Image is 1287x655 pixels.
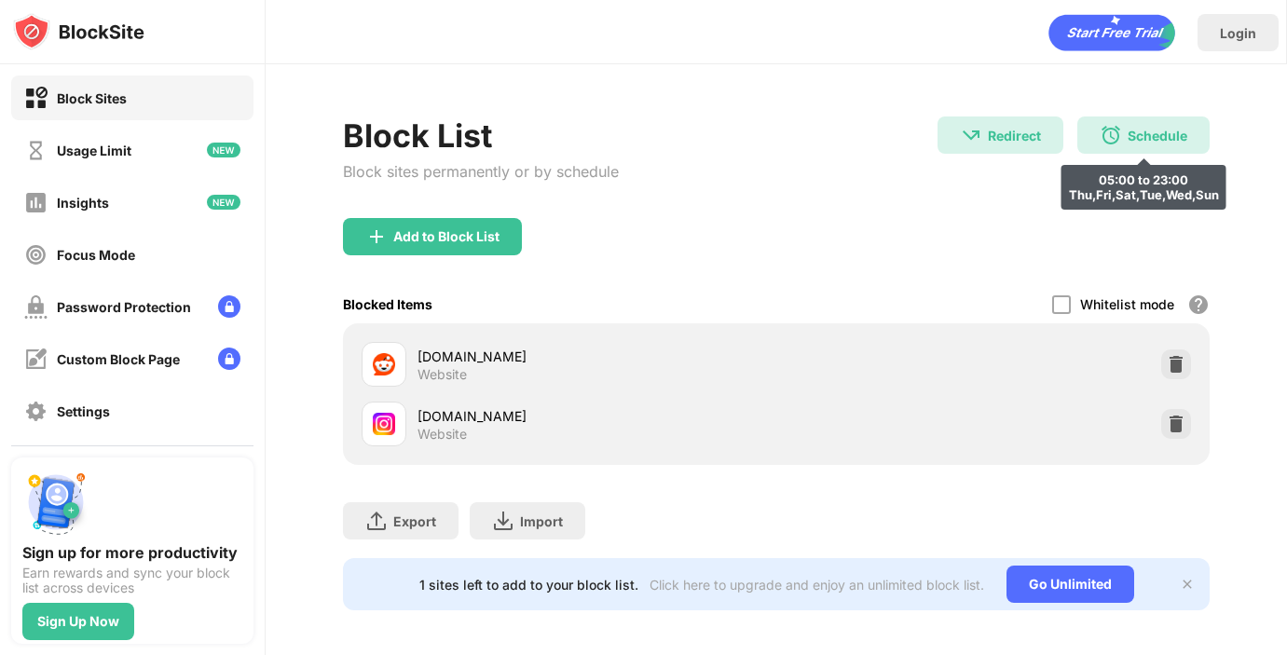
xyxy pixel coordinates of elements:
div: [DOMAIN_NAME] [418,406,776,426]
div: Insights [57,195,109,211]
div: Click here to upgrade and enjoy an unlimited block list. [650,577,984,593]
img: focus-off.svg [24,243,48,266]
img: time-usage-off.svg [24,139,48,162]
img: x-button.svg [1180,577,1195,592]
img: new-icon.svg [207,143,240,157]
img: customize-block-page-off.svg [24,348,48,371]
div: Redirect [988,128,1041,143]
div: Whitelist mode [1080,296,1174,312]
div: Add to Block List [393,229,500,244]
img: lock-menu.svg [218,348,240,370]
img: favicons [373,413,395,435]
div: Focus Mode [57,247,135,263]
div: Export [393,513,436,529]
div: [DOMAIN_NAME] [418,347,776,366]
img: block-on.svg [24,87,48,110]
div: Block sites permanently or by schedule [343,162,619,181]
div: animation [1048,14,1175,51]
div: Blocked Items [343,296,432,312]
div: Custom Block Page [57,351,180,367]
div: Earn rewards and sync your block list across devices [22,566,242,595]
div: Sign Up Now [37,614,119,629]
div: 05:00 to 23:00 [1069,172,1219,187]
div: Password Protection [57,299,191,315]
img: settings-off.svg [24,400,48,423]
div: 1 sites left to add to your block list. [419,577,638,593]
img: favicons [373,353,395,375]
div: Schedule [1128,128,1187,143]
div: Website [418,366,467,383]
img: lock-menu.svg [218,295,240,318]
img: new-icon.svg [207,195,240,210]
div: Import [520,513,563,529]
img: push-signup.svg [22,469,89,536]
div: Login [1220,25,1256,41]
div: Settings [57,403,110,419]
div: Go Unlimited [1006,566,1134,603]
img: logo-blocksite.svg [13,13,144,50]
div: Block List [343,116,619,155]
div: Block Sites [57,90,127,106]
div: Usage Limit [57,143,131,158]
img: password-protection-off.svg [24,295,48,319]
div: Thu,Fri,Sat,Tue,Wed,Sun [1069,187,1219,202]
div: Website [418,426,467,443]
img: insights-off.svg [24,191,48,214]
div: Sign up for more productivity [22,543,242,562]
